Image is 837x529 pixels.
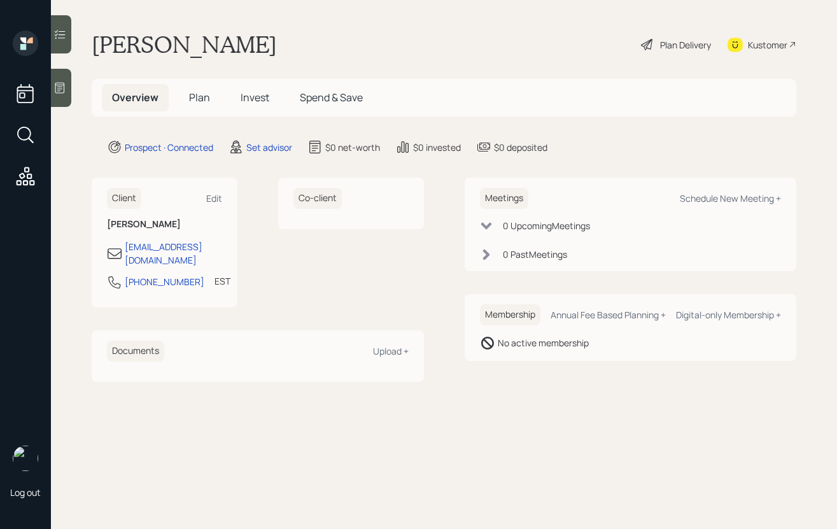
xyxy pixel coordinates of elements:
[246,141,292,154] div: Set advisor
[660,38,711,52] div: Plan Delivery
[293,188,342,209] h6: Co-client
[300,90,363,104] span: Spend & Save
[480,188,528,209] h6: Meetings
[215,274,230,288] div: EST
[503,219,590,232] div: 0 Upcoming Meeting s
[107,341,164,362] h6: Documents
[498,336,589,349] div: No active membership
[13,446,38,471] img: aleksandra-headshot.png
[107,188,141,209] h6: Client
[551,309,666,321] div: Annual Fee Based Planning +
[107,219,222,230] h6: [PERSON_NAME]
[373,345,409,357] div: Upload +
[189,90,210,104] span: Plan
[748,38,787,52] div: Kustomer
[241,90,269,104] span: Invest
[125,275,204,288] div: [PHONE_NUMBER]
[494,141,547,154] div: $0 deposited
[125,141,213,154] div: Prospect · Connected
[125,240,222,267] div: [EMAIL_ADDRESS][DOMAIN_NAME]
[413,141,461,154] div: $0 invested
[10,486,41,498] div: Log out
[92,31,277,59] h1: [PERSON_NAME]
[503,248,567,261] div: 0 Past Meeting s
[676,309,781,321] div: Digital-only Membership +
[325,141,380,154] div: $0 net-worth
[480,304,540,325] h6: Membership
[206,192,222,204] div: Edit
[680,192,781,204] div: Schedule New Meeting +
[112,90,158,104] span: Overview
